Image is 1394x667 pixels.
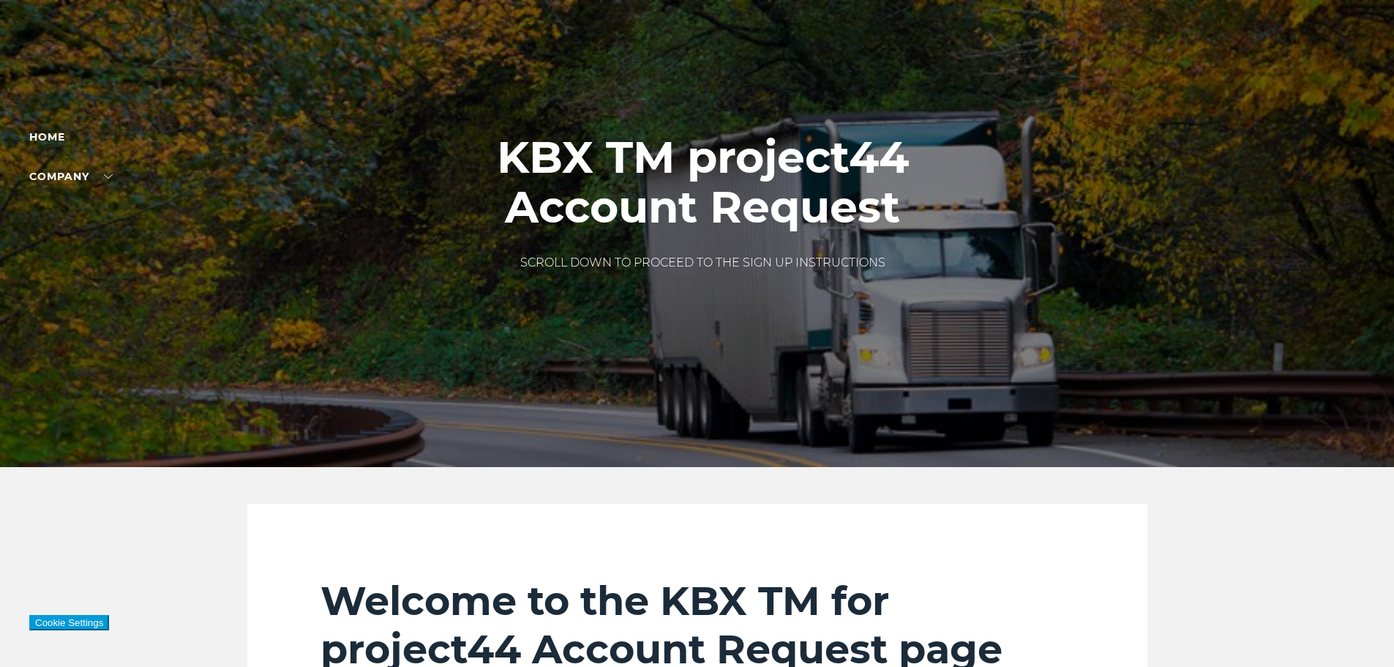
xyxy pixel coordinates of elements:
[29,170,113,183] a: Company
[29,615,109,630] button: Cookie Settings
[497,254,909,272] p: SCROLL DOWN TO PROCEED TO THE SIGN UP INSTRUCTIONS
[497,133,909,232] h1: KBX TM project44 Account Request
[29,130,65,144] a: Home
